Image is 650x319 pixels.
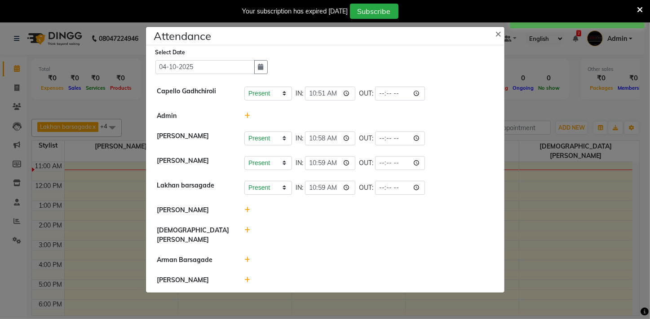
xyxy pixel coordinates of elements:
[150,226,238,245] div: [DEMOGRAPHIC_DATA][PERSON_NAME]
[296,158,303,168] span: IN:
[359,158,373,168] span: OUT:
[296,134,303,143] span: IN:
[154,28,212,44] h4: Attendance
[150,275,238,285] div: [PERSON_NAME]
[296,89,303,98] span: IN:
[150,111,238,121] div: Admin
[155,60,255,74] input: Select date
[243,7,348,16] div: Your subscription has expired [DATE]
[296,183,303,192] span: IN:
[359,134,373,143] span: OUT:
[150,181,238,195] div: Lakhan barsagade
[150,205,238,215] div: [PERSON_NAME]
[488,21,511,46] button: Close
[150,255,238,265] div: Arman Barsagade
[350,4,398,19] button: Subscribe
[359,183,373,192] span: OUT:
[150,87,238,101] div: Capello Gadhchiroli
[155,48,186,57] label: Select Date
[150,156,238,170] div: [PERSON_NAME]
[495,26,502,40] span: ×
[359,89,373,98] span: OUT:
[150,131,238,145] div: [PERSON_NAME]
